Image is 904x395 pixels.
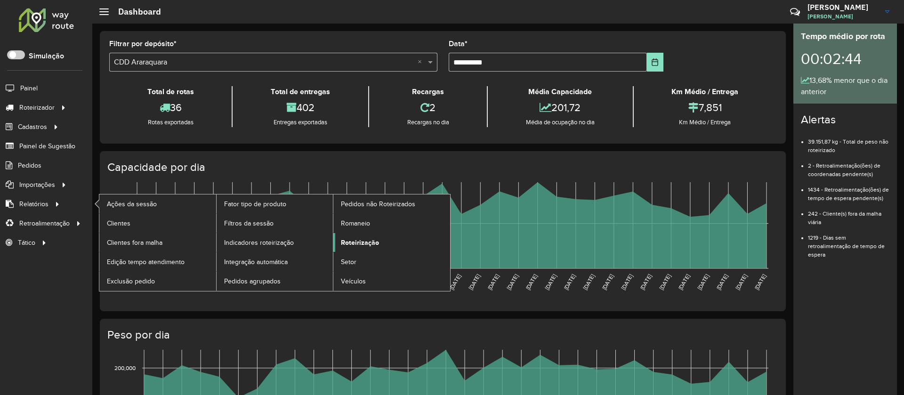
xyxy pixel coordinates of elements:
div: Km Médio / Entrega [636,118,774,127]
span: Integração automática [224,257,288,267]
text: [DATE] [696,273,710,291]
span: Fator tipo de produto [224,199,286,209]
a: Pedidos agrupados [217,272,333,290]
li: 1434 - Retroalimentação(ões) de tempo de espera pendente(s) [808,178,889,202]
div: 7,851 [636,97,774,118]
text: [DATE] [620,273,634,291]
a: Indicadores roteirização [217,233,333,252]
a: Setor [333,252,450,271]
div: Recargas no dia [371,118,484,127]
text: [DATE] [677,273,691,291]
span: Importações [19,180,55,190]
div: Tempo médio por rota [801,30,889,43]
h4: Peso por dia [107,328,776,342]
text: [DATE] [506,273,519,291]
span: Exclusão pedido [107,276,155,286]
div: Média de ocupação no dia [490,118,630,127]
li: 242 - Cliente(s) fora da malha viária [808,202,889,226]
text: [DATE] [658,273,672,291]
div: Total de entregas [235,86,365,97]
span: Romaneio [341,218,370,228]
span: Veículos [341,276,366,286]
span: [PERSON_NAME] [807,12,878,21]
div: Entregas exportadas [235,118,365,127]
h2: Dashboard [109,7,161,17]
text: [DATE] [563,273,576,291]
li: 39.151,87 kg - Total de peso não roteirizado [808,130,889,154]
button: Choose Date [647,53,663,72]
span: Ações da sessão [107,199,157,209]
div: Km Médio / Entrega [636,86,774,97]
a: Ações da sessão [99,194,216,213]
span: Tático [18,238,35,248]
a: Contato Rápido [785,2,805,22]
text: [DATE] [582,273,596,291]
text: [DATE] [734,273,748,291]
span: Cadastros [18,122,47,132]
label: Filtrar por depósito [109,38,177,49]
h3: [PERSON_NAME] [807,3,878,12]
div: Total de rotas [112,86,229,97]
label: Simulação [29,50,64,62]
span: Painel [20,83,38,93]
text: [DATE] [486,273,500,291]
div: Média Capacidade [490,86,630,97]
a: Romaneio [333,214,450,233]
span: Setor [341,257,356,267]
span: Retroalimentação [19,218,70,228]
span: Pedidos não Roteirizados [341,199,415,209]
text: [DATE] [753,273,767,291]
a: Roteirização [333,233,450,252]
div: 00:02:44 [801,43,889,75]
span: Clientes [107,218,130,228]
text: [DATE] [525,273,538,291]
span: Clear all [418,56,426,68]
text: [DATE] [601,273,614,291]
text: [DATE] [468,273,481,291]
div: 36 [112,97,229,118]
span: Roteirização [341,238,379,248]
span: Filtros da sessão [224,218,274,228]
li: 1219 - Dias sem retroalimentação de tempo de espera [808,226,889,259]
a: Filtros da sessão [217,214,333,233]
span: Relatórios [19,199,48,209]
div: 2 [371,97,484,118]
div: Rotas exportadas [112,118,229,127]
a: Fator tipo de produto [217,194,333,213]
div: Recargas [371,86,484,97]
a: Exclusão pedido [99,272,216,290]
div: 13,68% menor que o dia anterior [801,75,889,97]
text: [DATE] [544,273,557,291]
a: Clientes fora malha [99,233,216,252]
span: Pedidos agrupados [224,276,281,286]
label: Data [449,38,468,49]
text: [DATE] [448,273,462,291]
text: 200,000 [114,365,136,371]
a: Pedidos não Roteirizados [333,194,450,213]
div: 201,72 [490,97,630,118]
span: Roteirizador [19,103,55,113]
span: Edição tempo atendimento [107,257,185,267]
a: Edição tempo atendimento [99,252,216,271]
a: Integração automática [217,252,333,271]
a: Veículos [333,272,450,290]
h4: Alertas [801,113,889,127]
li: 2 - Retroalimentação(ões) de coordenadas pendente(s) [808,154,889,178]
span: Clientes fora malha [107,238,162,248]
span: Pedidos [18,161,41,170]
a: Clientes [99,214,216,233]
span: Painel de Sugestão [19,141,75,151]
span: Indicadores roteirização [224,238,294,248]
h4: Capacidade por dia [107,161,776,174]
text: [DATE] [639,273,653,291]
div: 402 [235,97,365,118]
text: [DATE] [715,273,729,291]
